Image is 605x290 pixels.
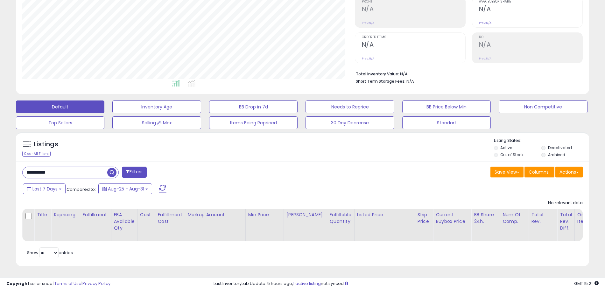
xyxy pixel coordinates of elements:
[499,100,587,113] button: Non Competitive
[503,211,526,225] div: Num of Comp.
[548,145,572,150] label: Deactivated
[306,100,394,113] button: Needs to Reprice
[6,281,110,287] div: seller snap | |
[560,211,572,231] div: Total Rev. Diff.
[494,138,589,144] p: Listing States:
[214,281,599,287] div: Last InventoryLab Update: 5 hours ago, not synced.
[490,167,524,177] button: Save View
[54,211,77,218] div: Repricing
[402,116,491,129] button: Standart
[357,211,412,218] div: Listed Price
[6,280,30,287] strong: Copyright
[82,280,110,287] a: Privacy Policy
[500,145,512,150] label: Active
[34,140,58,149] h5: Listings
[82,211,108,218] div: Fulfillment
[16,116,104,129] button: Top Sellers
[418,211,430,225] div: Ship Price
[158,211,182,225] div: Fulfillment Cost
[406,78,414,84] span: N/A
[140,211,152,218] div: Cost
[112,100,201,113] button: Inventory Age
[362,36,465,39] span: Ordered Items
[306,116,394,129] button: 30 Day Decrease
[37,211,48,218] div: Title
[548,152,565,157] label: Archived
[529,169,549,175] span: Columns
[555,167,583,177] button: Actions
[479,5,582,14] h2: N/A
[27,250,73,256] span: Show: entries
[248,211,281,218] div: Min Price
[479,41,582,50] h2: N/A
[436,211,468,225] div: Current Buybox Price
[362,41,465,50] h2: N/A
[362,5,465,14] h2: N/A
[479,57,491,60] small: Prev: N/A
[362,21,374,25] small: Prev: N/A
[548,200,583,206] div: No relevant data
[362,57,374,60] small: Prev: N/A
[500,152,524,157] label: Out of Stock
[402,100,491,113] button: BB Price Below Min
[330,211,352,225] div: Fulfillable Quantity
[356,70,578,77] li: N/A
[98,183,152,194] button: Aug-25 - Aug-31
[209,116,298,129] button: Items Being Repriced
[108,186,144,192] span: Aug-25 - Aug-31
[356,71,399,77] b: Total Inventory Value:
[188,211,243,218] div: Markup Amount
[112,116,201,129] button: Selling @ Max
[122,167,147,178] button: Filters
[23,183,66,194] button: Last 7 Days
[54,280,81,287] a: Terms of Use
[16,100,104,113] button: Default
[479,36,582,39] span: ROI
[474,211,497,225] div: BB Share 24h.
[67,186,96,192] span: Compared to:
[524,167,554,177] button: Columns
[574,280,599,287] span: 2025-09-8 15:21 GMT
[531,211,554,225] div: Total Rev.
[577,211,601,225] div: Ordered Items
[22,151,51,157] div: Clear All Filters
[479,21,491,25] small: Prev: N/A
[32,186,58,192] span: Last 7 Days
[114,211,135,231] div: FBA Available Qty
[356,79,405,84] b: Short Term Storage Fees:
[293,280,321,287] a: 1 active listing
[286,211,324,218] div: [PERSON_NAME]
[209,100,298,113] button: BB Drop in 7d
